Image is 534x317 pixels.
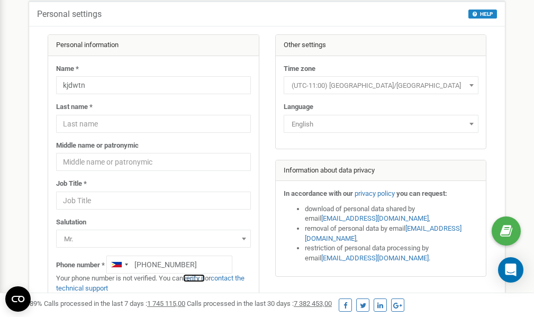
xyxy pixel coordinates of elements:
[60,232,247,247] span: Mr.
[305,224,461,242] a: [EMAIL_ADDRESS][DOMAIN_NAME]
[56,230,251,248] span: Mr.
[5,286,31,312] button: Open CMP widget
[56,179,87,189] label: Job Title *
[48,35,259,56] div: Personal information
[56,274,245,292] a: contact the technical support
[498,257,523,283] div: Open Intercom Messenger
[147,300,185,307] u: 1 745 115,00
[106,256,232,274] input: +1-800-555-55-55
[305,224,478,243] li: removal of personal data by email ,
[37,10,102,19] h5: Personal settings
[56,274,251,293] p: Your phone number is not verified. You can or
[321,214,429,222] a: [EMAIL_ADDRESS][DOMAIN_NAME]
[187,300,332,307] span: Calls processed in the last 30 days :
[107,256,131,273] div: Telephone country code
[56,192,251,210] input: Job Title
[276,35,486,56] div: Other settings
[44,300,185,307] span: Calls processed in the last 7 days :
[56,218,86,228] label: Salutation
[284,64,315,74] label: Time zone
[56,141,139,151] label: Middle name or patronymic
[56,102,93,112] label: Last name *
[276,160,486,182] div: Information about data privacy
[284,115,478,133] span: English
[56,260,105,270] label: Phone number *
[396,189,447,197] strong: you can request:
[294,300,332,307] u: 7 382 453,00
[321,254,429,262] a: [EMAIL_ADDRESS][DOMAIN_NAME]
[56,153,251,171] input: Middle name or patronymic
[305,243,478,263] li: restriction of personal data processing by email .
[468,10,497,19] button: HELP
[284,189,353,197] strong: In accordance with our
[355,189,395,197] a: privacy policy
[287,78,475,93] span: (UTC-11:00) Pacific/Midway
[287,117,475,132] span: English
[284,102,313,112] label: Language
[56,115,251,133] input: Last name
[183,274,205,282] a: verify it
[56,64,79,74] label: Name *
[305,204,478,224] li: download of personal data shared by email ,
[284,76,478,94] span: (UTC-11:00) Pacific/Midway
[56,76,251,94] input: Name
